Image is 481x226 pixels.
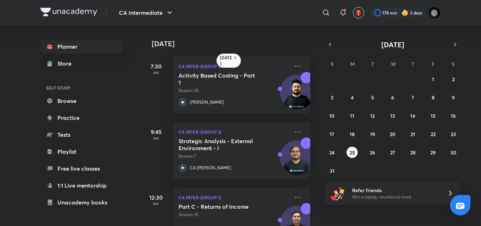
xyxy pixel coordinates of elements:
[331,94,333,101] abbr: August 3, 2025
[432,76,434,83] abbr: August 1, 2025
[407,128,418,140] button: August 21, 2025
[387,92,398,103] button: August 6, 2025
[220,55,232,66] h6: [DATE]
[142,202,170,206] p: PM
[427,73,439,85] button: August 1, 2025
[40,195,122,209] a: Unacademy books
[371,61,374,67] abbr: Tuesday
[431,131,436,138] abbr: August 22, 2025
[40,111,122,125] a: Practice
[179,87,289,94] p: Session 35
[350,112,354,119] abbr: August 11, 2025
[142,193,170,202] h5: 12:30
[411,131,415,138] abbr: August 21, 2025
[142,71,170,75] p: AM
[370,112,375,119] abbr: August 12, 2025
[350,131,355,138] abbr: August 18, 2025
[448,110,459,121] button: August 16, 2025
[329,112,335,119] abbr: August 10, 2025
[391,94,394,101] abbr: August 6, 2025
[179,62,289,71] p: CA Inter (Group 1)
[142,128,170,136] h5: 9:45
[346,92,358,103] button: August 4, 2025
[410,149,416,156] abbr: August 28, 2025
[40,145,122,159] a: Playlist
[346,110,358,121] button: August 11, 2025
[40,82,122,94] h6: SELF STUDY
[326,110,338,121] button: August 10, 2025
[40,161,122,176] a: Free live classes
[370,149,375,156] abbr: August 26, 2025
[40,39,122,54] a: Planner
[452,61,455,67] abbr: Saturday
[367,147,378,158] button: August 26, 2025
[57,59,76,68] div: Store
[179,72,266,86] h5: Activity Based Costing - Part 1
[367,110,378,121] button: August 12, 2025
[430,149,436,156] abbr: August 29, 2025
[352,187,439,194] h6: Refer friends
[370,131,375,138] abbr: August 19, 2025
[371,94,374,101] abbr: August 5, 2025
[190,99,224,105] p: [PERSON_NAME]
[179,193,289,202] p: CA Inter (Group 1)
[142,62,170,71] h5: 7:30
[346,128,358,140] button: August 18, 2025
[179,212,289,218] p: Session 35
[326,147,338,158] button: August 24, 2025
[346,147,358,158] button: August 25, 2025
[142,136,170,140] p: AM
[407,147,418,158] button: August 28, 2025
[432,61,435,67] abbr: Friday
[450,149,456,156] abbr: August 30, 2025
[431,112,436,119] abbr: August 15, 2025
[387,110,398,121] button: August 13, 2025
[331,61,333,67] abbr: Sunday
[381,40,404,49] span: [DATE]
[427,147,439,158] button: August 29, 2025
[367,92,378,103] button: August 5, 2025
[352,194,439,200] p: Win a laptop, vouchers & more
[429,7,441,19] img: poojita Agrawal
[280,144,314,178] img: Avatar
[152,39,317,48] h4: [DATE]
[40,94,122,108] a: Browse
[179,138,266,152] h5: Strategic Analysis - External Environment - I
[330,131,334,138] abbr: August 17, 2025
[412,94,414,101] abbr: August 7, 2025
[331,186,345,200] img: referral
[427,92,439,103] button: August 8, 2025
[448,128,459,140] button: August 23, 2025
[367,128,378,140] button: August 19, 2025
[432,94,435,101] abbr: August 8, 2025
[351,94,354,101] abbr: August 4, 2025
[353,7,364,18] button: avatar
[390,112,395,119] abbr: August 13, 2025
[330,167,335,174] abbr: August 31, 2025
[329,149,335,156] abbr: August 24, 2025
[427,110,439,121] button: August 15, 2025
[40,8,97,16] img: Company Logo
[40,178,122,193] a: 1:1 Live mentorship
[40,56,122,71] a: Store
[179,153,289,159] p: Session 7
[401,9,408,16] img: streak
[326,128,338,140] button: August 17, 2025
[452,94,455,101] abbr: August 9, 2025
[427,128,439,140] button: August 22, 2025
[179,128,289,136] p: CA Inter (Group 2)
[350,149,355,156] abbr: August 25, 2025
[410,112,415,119] abbr: August 14, 2025
[326,92,338,103] button: August 3, 2025
[335,39,450,49] button: [DATE]
[390,149,395,156] abbr: August 27, 2025
[407,92,418,103] button: August 7, 2025
[451,112,456,119] abbr: August 16, 2025
[190,165,231,171] p: CA [PERSON_NAME]
[448,92,459,103] button: August 9, 2025
[452,76,455,83] abbr: August 2, 2025
[390,131,395,138] abbr: August 20, 2025
[387,128,398,140] button: August 20, 2025
[411,61,414,67] abbr: Thursday
[355,10,362,16] img: avatar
